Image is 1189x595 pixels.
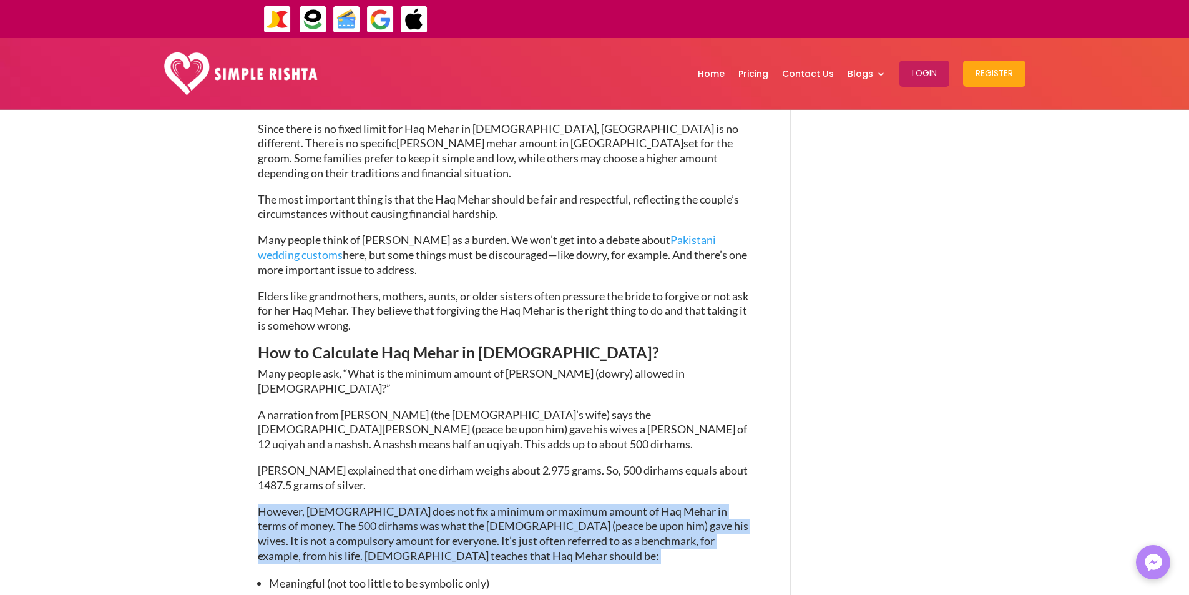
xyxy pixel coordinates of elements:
[899,41,949,106] a: Login
[258,192,739,221] span: The most important thing is that the Haq Mehar should be fair and respectful, reflecting the coup...
[258,366,685,395] span: Many people ask, “What is the minimum amount of [PERSON_NAME] (dowry) allowed in [DEMOGRAPHIC_DAT...
[963,41,1025,106] a: Register
[366,6,394,34] img: GooglePay-icon
[848,41,886,106] a: Blogs
[258,248,747,277] span: here, but some things must be discouraged—like dowry, for example. And there’s one more important...
[258,122,738,150] span: Since there is no fixed limit for Haq Mehar in [DEMOGRAPHIC_DATA], [GEOGRAPHIC_DATA] is no differ...
[1141,550,1166,575] img: Messenger
[899,61,949,87] button: Login
[400,6,428,34] img: ApplePay-icon
[258,136,733,180] span: set for the groom. Some families prefer to keep it simple and low, while others may choose a high...
[258,463,748,492] span: [PERSON_NAME] explained that one dirham weighs about 2.975 grams. So, 500 dirhams equals about 14...
[263,6,291,34] img: JazzCash-icon
[258,408,747,451] span: A narration from [PERSON_NAME] (the [DEMOGRAPHIC_DATA]’s wife) says the [DEMOGRAPHIC_DATA][PERSON...
[333,6,361,34] img: Credit Cards
[258,289,748,333] span: Elders like grandmothers, mothers, aunts, or older sisters often pressure the bride to forgive or...
[258,233,670,247] span: Many people think of [PERSON_NAME] as a burden. We won’t get into a debate about
[258,504,748,563] span: However, [DEMOGRAPHIC_DATA] does not fix a minimum or maximum amount of Haq Mehar in terms of mon...
[738,41,768,106] a: Pricing
[963,61,1025,87] button: Register
[396,136,683,150] span: [PERSON_NAME] mehar amount in [GEOGRAPHIC_DATA]
[698,41,725,106] a: Home
[782,41,834,106] a: Contact Us
[299,6,327,34] img: EasyPaisa-icon
[258,343,659,361] span: How to Calculate Haq Mehar in [DEMOGRAPHIC_DATA]?
[269,576,489,590] span: Meaningful (not too little to be symbolic only)
[258,233,716,262] a: Pakistani wedding customs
